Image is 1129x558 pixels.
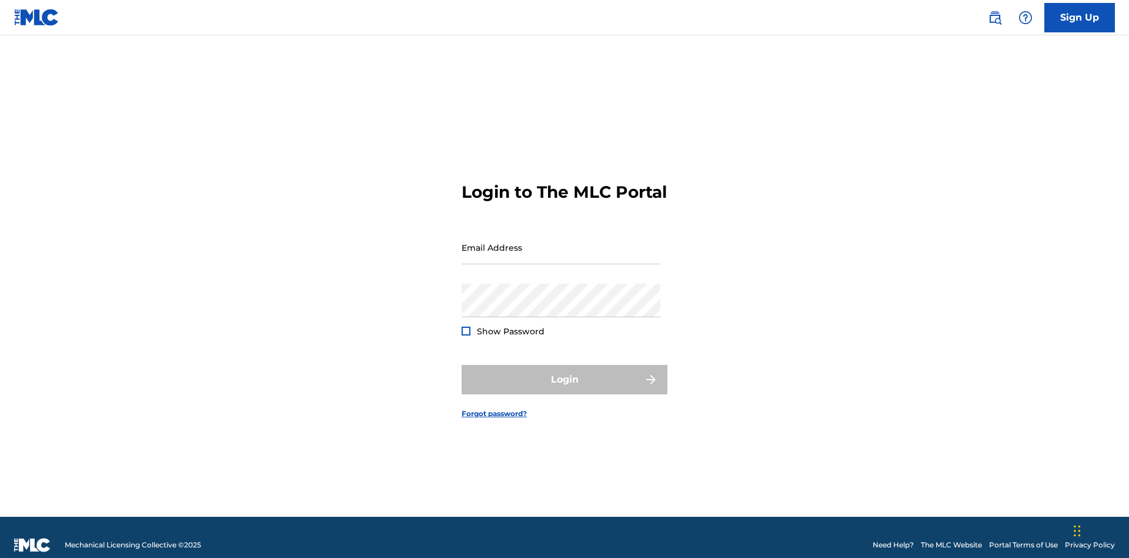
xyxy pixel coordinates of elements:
[1044,3,1115,32] a: Sign Up
[462,182,667,202] h3: Login to The MLC Portal
[1074,513,1081,549] div: Drag
[873,540,914,550] a: Need Help?
[1065,540,1115,550] a: Privacy Policy
[14,9,59,26] img: MLC Logo
[983,6,1007,29] a: Public Search
[989,540,1058,550] a: Portal Terms of Use
[462,408,527,419] a: Forgot password?
[1014,6,1037,29] div: Help
[1070,501,1129,558] iframe: Chat Widget
[477,326,545,337] span: Show Password
[921,540,982,550] a: The MLC Website
[988,11,1002,25] img: search
[14,538,51,552] img: logo
[65,540,201,550] span: Mechanical Licensing Collective © 2025
[1018,11,1033,25] img: help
